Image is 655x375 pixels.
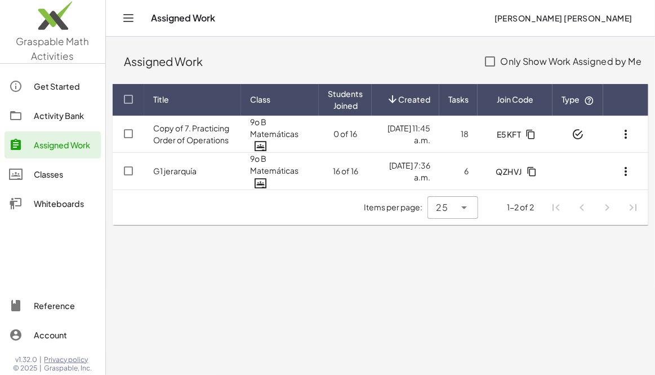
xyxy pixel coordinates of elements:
a: Classes [5,161,101,188]
button: QZHVJ [487,161,543,182]
a: Reference [5,292,101,319]
a: Copy of 7. Practicing Order of Operations [153,123,229,145]
div: Get Started [34,80,96,93]
span: QZHVJ [496,166,522,177]
span: Title [153,94,169,105]
a: Privacy policy [44,355,92,364]
div: Assigned Work [124,54,474,69]
td: 18 [439,116,478,153]
span: | [40,364,42,373]
span: Students Joined [328,88,363,112]
div: Assigned Work [34,138,96,152]
td: 9o B Matemáticas [241,153,319,189]
span: E5KFT [497,129,522,139]
td: 6 [439,153,478,189]
span: Class [250,94,270,105]
span: Join Code [497,94,533,105]
button: E5KFT [488,124,543,144]
a: Account [5,321,101,348]
span: Graspable Math Activities [16,35,90,62]
span: Tasks [448,94,469,105]
span: Created [398,94,430,105]
nav: Pagination Navigation [543,195,646,220]
span: Graspable, Inc. [44,364,92,373]
a: Activity Bank [5,102,101,129]
div: Reference [34,299,96,312]
div: Account [34,328,96,342]
td: [DATE] 11:45 a.m. [372,116,439,153]
a: Get Started [5,73,101,100]
button: [PERSON_NAME] [PERSON_NAME] [485,8,641,28]
td: 16 of 16 [319,153,372,189]
a: Assigned Work [5,131,101,158]
div: Classes [34,167,96,181]
span: Type [562,94,594,104]
span: [PERSON_NAME] [PERSON_NAME] [494,13,632,23]
span: v1.32.0 [16,355,38,364]
div: Activity Bank [34,109,96,122]
span: 25 [436,201,448,214]
td: 0 of 16 [319,116,372,153]
button: Toggle navigation [119,9,137,27]
span: | [40,355,42,364]
td: [DATE] 7:36 a.m. [372,153,439,189]
span: Items per page: [364,201,427,213]
label: Only Show Work Assigned by Me [501,48,641,75]
a: Whiteboards [5,190,101,217]
a: G1 jerarquía [153,166,197,176]
div: 1-2 of 2 [507,201,534,213]
td: 9o B Matemáticas [241,116,319,153]
span: © 2025 [14,364,38,373]
div: Whiteboards [34,197,96,210]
